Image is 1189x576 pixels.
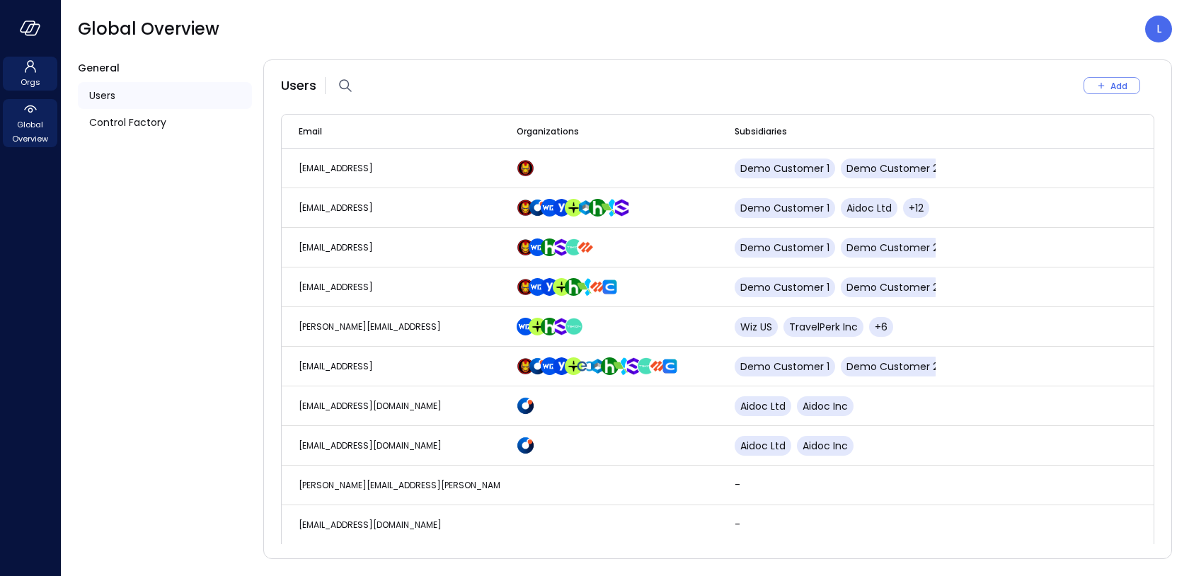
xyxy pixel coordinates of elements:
div: Add [1110,79,1127,93]
div: Edgeconnex [582,357,594,375]
span: Demo Customer 1 [740,161,829,175]
img: cfcvbyzhwvtbhao628kj [529,278,546,296]
img: zbmm8o9awxf8yv3ehdzf [577,278,594,296]
div: Hippo [607,357,619,375]
span: [EMAIL_ADDRESS] [299,162,373,174]
img: scnakozdowacoarmaydw [517,199,534,217]
div: Hippo [570,278,582,296]
div: Wiz [522,318,534,335]
div: Aidoc [522,397,534,415]
div: TravelPerk [570,357,582,375]
span: Aidoc Ltd [846,201,892,215]
div: SentinelOne [558,238,570,256]
div: Demo Customer [522,199,534,217]
div: TravelPerk [570,199,582,217]
img: dweq851rzgflucm4u1c8 [565,238,582,256]
span: Aidoc Ltd [740,399,786,413]
div: CyberArk [582,199,594,217]
span: [EMAIL_ADDRESS][DOMAIN_NAME] [299,439,442,451]
div: Hippo [546,318,558,335]
img: hddnet8eoxqedtuhlo6i [517,437,534,454]
img: oujisyhxiqy1h0xilnqx [553,318,570,335]
img: zbmm8o9awxf8yv3ehdzf [613,357,631,375]
img: cfcvbyzhwvtbhao628kj [517,318,534,335]
img: ynjrjpaiymlkbkxtflmu [541,318,558,335]
span: +6 [875,320,888,334]
img: cfcvbyzhwvtbhao628kj [529,238,546,256]
span: Organizations [517,125,579,139]
span: Control Factory [89,115,166,130]
img: oujisyhxiqy1h0xilnqx [613,199,631,217]
img: oujisyhxiqy1h0xilnqx [553,238,570,256]
span: Aidoc Ltd [740,439,786,453]
img: oujisyhxiqy1h0xilnqx [625,357,643,375]
div: PaloAlto [582,238,594,256]
img: dweq851rzgflucm4u1c8 [565,318,582,335]
div: Tekion [643,357,655,375]
span: Subsidiaries [735,125,787,139]
img: rosehlgmm5jjurozkspi [553,357,570,375]
p: - [735,517,1018,531]
span: +12 [909,201,924,215]
span: [PERSON_NAME][EMAIL_ADDRESS] [299,321,441,333]
img: ynjrjpaiymlkbkxtflmu [601,357,619,375]
div: SentinelOne [619,199,631,217]
button: Add [1084,77,1140,94]
span: Global Overview [8,117,52,146]
img: gkfkl11jtdpupy4uruhy [577,357,594,375]
img: ynjrjpaiymlkbkxtflmu [589,199,607,217]
div: Demo Customer [522,357,534,375]
span: Global Overview [78,18,219,40]
div: SentinelOne [631,357,643,375]
span: [EMAIL_ADDRESS][DOMAIN_NAME] [299,519,442,531]
div: AppsFlyer [619,357,631,375]
div: AppsFlyer [607,199,619,217]
div: Yotpo [558,199,570,217]
a: Control Factory [78,109,252,136]
span: Wiz US [740,320,772,334]
img: euz2wel6fvrjeyhjwgr9 [565,199,582,217]
img: zbmm8o9awxf8yv3ehdzf [601,199,619,217]
div: Tekion [570,318,582,335]
span: Demo Customer 1 [740,280,829,294]
span: Demo Customer 1 [740,241,829,255]
div: Demo Customer [522,278,534,296]
img: scnakozdowacoarmaydw [517,159,534,177]
img: euz2wel6fvrjeyhjwgr9 [553,278,570,296]
div: Demo Customer [522,238,534,256]
span: [EMAIL_ADDRESS] [299,360,373,372]
span: [EMAIL_ADDRESS] [299,202,373,214]
div: Lee [1145,16,1172,42]
div: CyberArk [594,357,607,375]
div: Hippo [546,238,558,256]
img: hs4uxyqbml240cwf4com [577,238,594,256]
img: rosehlgmm5jjurozkspi [541,278,558,296]
div: Tekion [570,238,582,256]
div: Hippo [594,199,607,217]
img: dffl40ddomgeofigsm5p [661,357,679,375]
div: Wiz [534,238,546,256]
div: AppsFlyer [582,278,594,296]
span: Aidoc Inc [803,439,848,453]
span: Demo Customer 2 [846,161,938,175]
img: ynjrjpaiymlkbkxtflmu [541,238,558,256]
div: Wiz [546,199,558,217]
span: [EMAIL_ADDRESS][DOMAIN_NAME] [299,400,442,412]
div: Wiz [546,357,558,375]
div: Wiz [534,278,546,296]
img: dffl40ddomgeofigsm5p [601,278,619,296]
img: a5he5ildahzqx8n3jb8t [577,199,594,217]
a: Users [78,82,252,109]
span: Demo Customer 2 [846,359,938,374]
p: L [1156,21,1161,38]
div: Orgs [3,57,57,91]
div: Yotpo [558,357,570,375]
img: a5he5ildahzqx8n3jb8t [589,357,607,375]
p: - [735,478,1018,492]
div: PaloAlto [594,278,607,296]
span: Aidoc Inc [803,399,848,413]
img: scnakozdowacoarmaydw [517,278,534,296]
span: Demo Customer 2 [846,280,938,294]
